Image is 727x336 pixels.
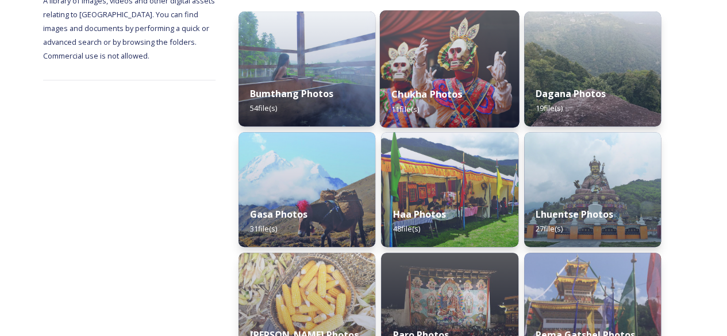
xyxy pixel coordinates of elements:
[391,103,419,114] span: 11 file(s)
[250,87,333,100] strong: Bumthang Photos
[250,103,277,113] span: 54 file(s)
[391,88,462,101] strong: Chukha Photos
[250,223,277,234] span: 31 file(s)
[393,223,420,234] span: 48 file(s)
[393,208,445,221] strong: Haa Photos
[239,132,375,247] img: gasa%2520story%2520image2.jpg
[536,223,563,234] span: 27 file(s)
[524,132,661,247] img: Takila1%283%29.jpg
[381,132,518,247] img: Haa%2520festival%2520story%2520image1.jpg
[239,11,375,126] img: hot%2520stone%2520bath.jpg
[250,208,307,221] strong: Gasa Photos
[536,87,606,100] strong: Dagana Photos
[524,11,661,126] img: stone%2520stairs2.jpg
[536,208,613,221] strong: Lhuentse Photos
[380,10,520,128] img: tshechu%2520story%2520image-8.jpg
[536,103,563,113] span: 19 file(s)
